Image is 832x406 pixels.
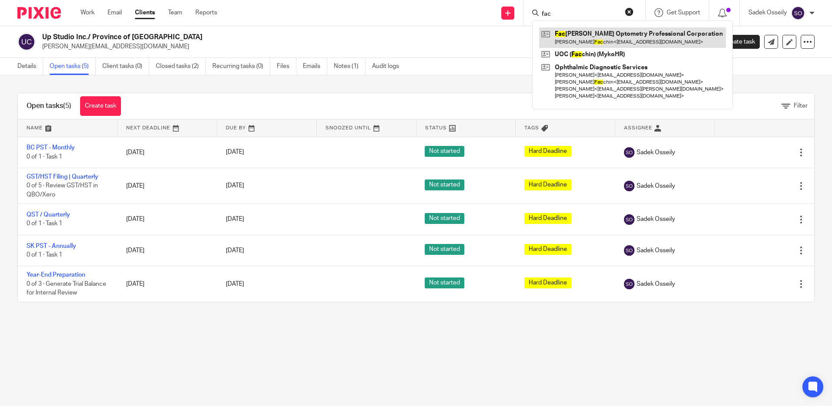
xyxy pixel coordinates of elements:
span: 0 of 3 · Generate Trial Balance for Internal Review [27,281,106,296]
span: Snoozed Until [325,125,371,130]
h2: Up Studio Inc./ Province of [GEOGRAPHIC_DATA] [42,33,565,42]
span: 0 of 5 · Review GST/HST in QBO/Xero [27,183,98,198]
a: BC PST - Monthly [27,145,75,151]
a: Email [107,8,122,17]
a: Details [17,58,43,75]
a: Clients [135,8,155,17]
img: svg%3E [624,214,634,225]
span: [DATE] [226,247,244,254]
span: 0 of 1 · Task 1 [27,154,62,160]
a: Reports [195,8,217,17]
span: Filter [794,103,808,109]
a: Create task [709,35,760,49]
img: svg%3E [624,279,634,289]
span: Sadek Osseily [637,215,675,223]
a: Closed tasks (2) [156,58,206,75]
span: Not started [425,213,464,224]
a: Audit logs [372,58,406,75]
button: Clear [625,7,634,16]
h1: Open tasks [27,101,71,111]
span: Not started [425,179,464,190]
a: Emails [303,58,327,75]
a: Team [168,8,182,17]
img: svg%3E [624,245,634,256]
td: [DATE] [117,266,217,302]
img: svg%3E [624,181,634,191]
span: Status [425,125,447,130]
a: Recurring tasks (0) [212,58,270,75]
span: [DATE] [226,183,244,189]
p: [PERSON_NAME][EMAIL_ADDRESS][DOMAIN_NAME] [42,42,696,51]
p: Sadek Osseily [748,8,787,17]
span: Sadek Osseily [637,280,675,288]
span: [DATE] [226,149,244,156]
span: 0 of 1 · Task 1 [27,252,62,258]
span: Tags [524,125,539,130]
span: Not started [425,277,464,288]
span: [DATE] [226,281,244,287]
span: Not started [425,244,464,255]
a: Client tasks (0) [102,58,149,75]
td: [DATE] [117,235,217,266]
span: Hard Deadline [524,213,571,224]
a: GST/HST Filing | Quarterly [27,174,98,180]
span: Get Support [667,10,700,16]
td: [DATE] [117,204,217,235]
a: SK PST - Annually [27,243,76,249]
img: Pixie [17,7,61,19]
span: (5) [63,102,71,109]
span: Hard Deadline [524,277,571,288]
span: 0 of 1 · Task 1 [27,221,62,227]
td: [DATE] [117,137,217,168]
img: svg%3E [17,33,36,51]
a: Year-End Preparation [27,272,85,278]
span: Hard Deadline [524,244,571,255]
img: svg%3E [624,147,634,158]
span: Hard Deadline [524,179,571,190]
a: Create task [80,96,121,116]
a: Files [277,58,296,75]
span: Not started [425,146,464,157]
a: Open tasks (5) [50,58,96,75]
span: [DATE] [226,217,244,223]
span: Hard Deadline [524,146,571,157]
span: Sadek Osseily [637,182,675,190]
span: Sadek Osseily [637,148,675,157]
a: Work [81,8,94,17]
a: QST / Quarterly [27,212,70,218]
a: Notes (1) [334,58,366,75]
span: Sadek Osseily [637,246,675,255]
td: [DATE] [117,168,217,203]
img: svg%3E [791,6,805,20]
input: Search [541,10,619,18]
